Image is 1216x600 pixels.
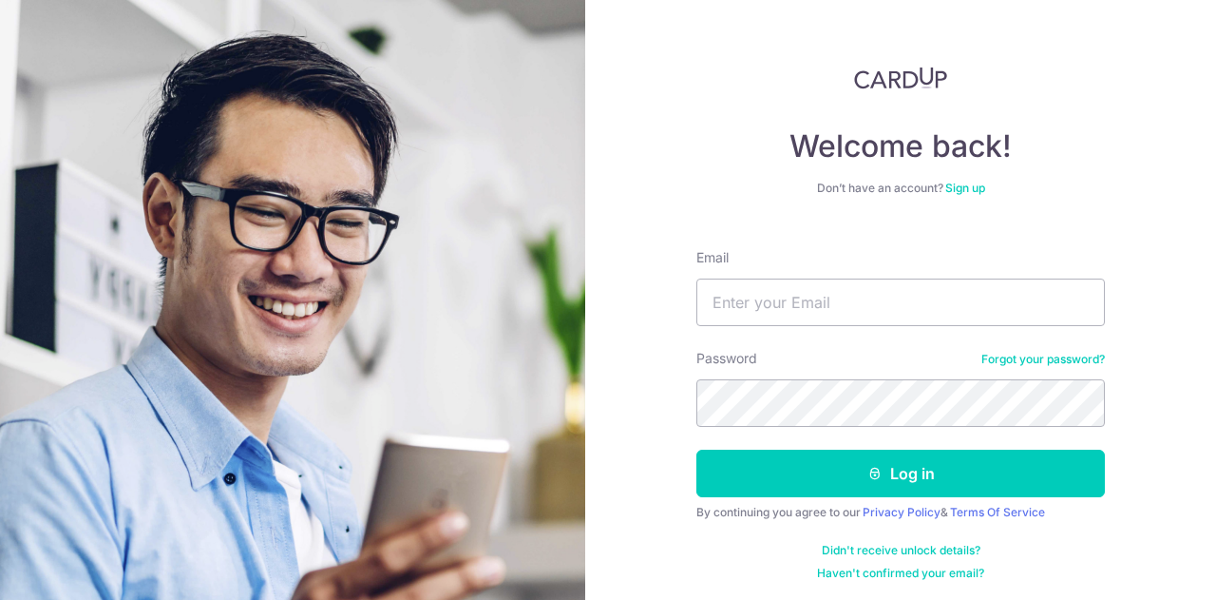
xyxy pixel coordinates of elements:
a: Terms Of Service [950,505,1045,519]
a: Didn't receive unlock details? [822,543,980,558]
a: Privacy Policy [863,505,940,519]
div: Don’t have an account? [696,181,1105,196]
a: Sign up [945,181,985,195]
label: Password [696,349,757,368]
a: Haven't confirmed your email? [817,566,984,581]
h4: Welcome back! [696,127,1105,165]
label: Email [696,248,729,267]
input: Enter your Email [696,279,1105,326]
button: Log in [696,450,1105,497]
img: CardUp Logo [854,67,947,89]
div: By continuing you agree to our & [696,505,1105,520]
a: Forgot your password? [981,352,1105,367]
